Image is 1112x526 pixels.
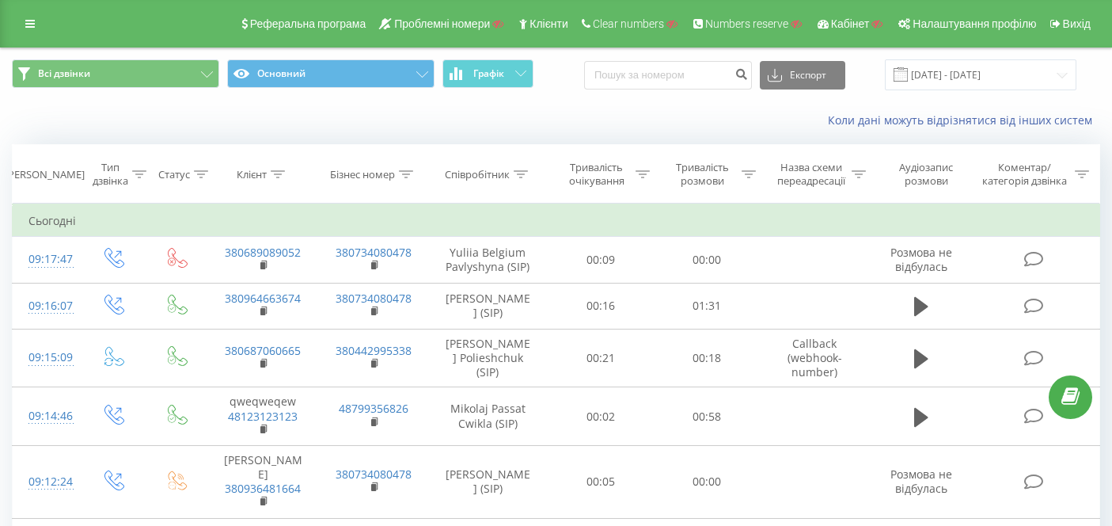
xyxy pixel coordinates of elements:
[547,237,653,283] td: 00:09
[654,283,760,329] td: 01:31
[654,387,760,446] td: 00:58
[584,61,752,90] input: Пошук за номером
[93,161,128,188] div: Тип дзвінка
[158,168,190,181] div: Статус
[250,17,366,30] span: Реферальна програма
[5,168,85,181] div: [PERSON_NAME]
[428,445,547,518] td: [PERSON_NAME] (SIP)
[913,17,1036,30] span: Налаштування профілю
[336,291,412,306] a: 380734080478
[207,387,317,446] td: qweqweqew
[225,481,301,496] a: 380936481664
[547,283,653,329] td: 00:16
[227,59,435,88] button: Основний
[529,17,568,30] span: Клієнти
[38,67,90,80] span: Всі дзвінки
[28,291,64,322] div: 09:16:07
[760,61,845,90] button: Експорт
[336,467,412,482] a: 380734080478
[339,401,408,416] a: 48799356826
[593,17,664,30] span: Clear numbers
[445,168,510,181] div: Співробітник
[28,467,64,497] div: 09:12:24
[428,283,547,329] td: [PERSON_NAME] (SIP)
[473,68,504,79] span: Графік
[547,445,653,518] td: 00:05
[654,445,760,518] td: 00:00
[28,342,64,373] div: 09:15:09
[668,161,738,188] div: Тривалість розмови
[774,161,848,188] div: Назва схеми переадресації
[330,168,395,181] div: Бізнес номер
[394,17,490,30] span: Проблемні номери
[547,329,653,387] td: 00:21
[237,168,267,181] div: Клієнт
[225,245,301,260] a: 380689089052
[654,237,760,283] td: 00:00
[884,161,968,188] div: Аудіозапис розмови
[336,245,412,260] a: 380734080478
[28,244,64,275] div: 09:17:47
[654,329,760,387] td: 00:18
[442,59,533,88] button: Графік
[13,205,1100,237] td: Сьогодні
[890,245,952,274] span: Розмова не відбулась
[831,17,870,30] span: Кабінет
[12,59,219,88] button: Всі дзвінки
[428,237,547,283] td: Yuliia Belgium Pavlyshyna (SIP)
[978,161,1071,188] div: Коментар/категорія дзвінка
[228,409,298,424] a: 48123123123
[225,343,301,358] a: 380687060665
[760,329,870,387] td: Callback (webhook-number)
[336,343,412,358] a: 380442995338
[207,445,317,518] td: [PERSON_NAME]
[428,387,547,446] td: Mikolaj Passat Cwikla (SIP)
[890,467,952,496] span: Розмова не відбулась
[28,401,64,432] div: 09:14:46
[828,112,1100,128] a: Коли дані можуть відрізнятися вiд інших систем
[225,291,301,306] a: 380964663674
[1063,17,1091,30] span: Вихід
[547,387,653,446] td: 00:02
[705,17,788,30] span: Numbers reserve
[428,329,547,387] td: [PERSON_NAME] Polieshchuk (SIP)
[562,161,632,188] div: Тривалість очікування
